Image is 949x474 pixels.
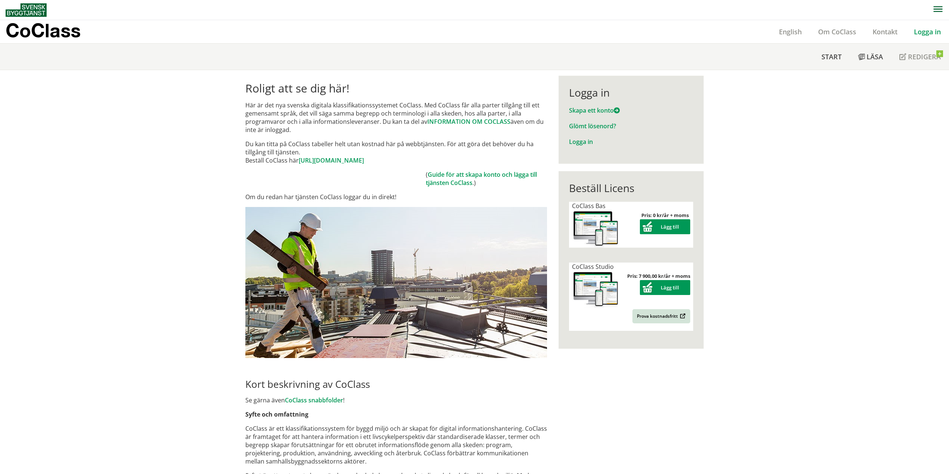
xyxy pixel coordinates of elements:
[245,193,547,201] p: Om du redan har tjänsten CoClass loggar du in direkt!
[813,44,850,70] a: Start
[641,212,689,219] strong: Pris: 0 kr/år + moms
[569,86,693,99] div: Logga in
[771,27,810,36] a: English
[245,396,547,404] p: Se gärna även !
[245,378,547,390] h2: Kort beskrivning av CoClass
[640,284,690,291] a: Lägg till
[6,3,47,17] img: Svensk Byggtjänst
[569,182,693,194] div: Beställ Licens
[572,263,614,271] span: CoClass Studio
[640,223,690,230] a: Lägg till
[245,82,547,95] h1: Roligt att se dig här!
[299,156,364,164] a: [URL][DOMAIN_NAME]
[6,20,97,43] a: CoClass
[245,424,547,465] p: CoClass är ett klassifikationssystem för byggd miljö och är skapat för digital informationshanter...
[572,271,620,308] img: coclass-license.jpg
[426,170,547,187] td: ( .)
[632,309,690,323] a: Prova kostnadsfritt
[572,210,620,248] img: coclass-license.jpg
[569,106,620,114] a: Skapa ett konto
[245,410,308,418] strong: Syfte och omfattning
[821,52,842,61] span: Start
[569,122,616,130] a: Glömt lösenord?
[640,280,690,295] button: Lägg till
[906,27,949,36] a: Logga in
[850,44,891,70] a: Läsa
[867,52,883,61] span: Läsa
[627,273,690,279] strong: Pris: 7 900,00 kr/år + moms
[810,27,864,36] a: Om CoClass
[245,101,547,134] p: Här är det nya svenska digitala klassifikationssystemet CoClass. Med CoClass får alla parter till...
[569,138,593,146] a: Logga in
[426,170,537,187] a: Guide för att skapa konto och lägga till tjänsten CoClass
[640,219,690,234] button: Lägg till
[427,117,510,126] a: INFORMATION OM COCLASS
[245,207,547,358] img: login.jpg
[572,202,606,210] span: CoClass Bas
[864,27,906,36] a: Kontakt
[679,313,686,319] img: Outbound.png
[6,26,81,35] p: CoClass
[245,140,547,164] p: Du kan titta på CoClass tabeller helt utan kostnad här på webbtjänsten. För att göra det behöver ...
[285,396,343,404] a: CoClass snabbfolder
